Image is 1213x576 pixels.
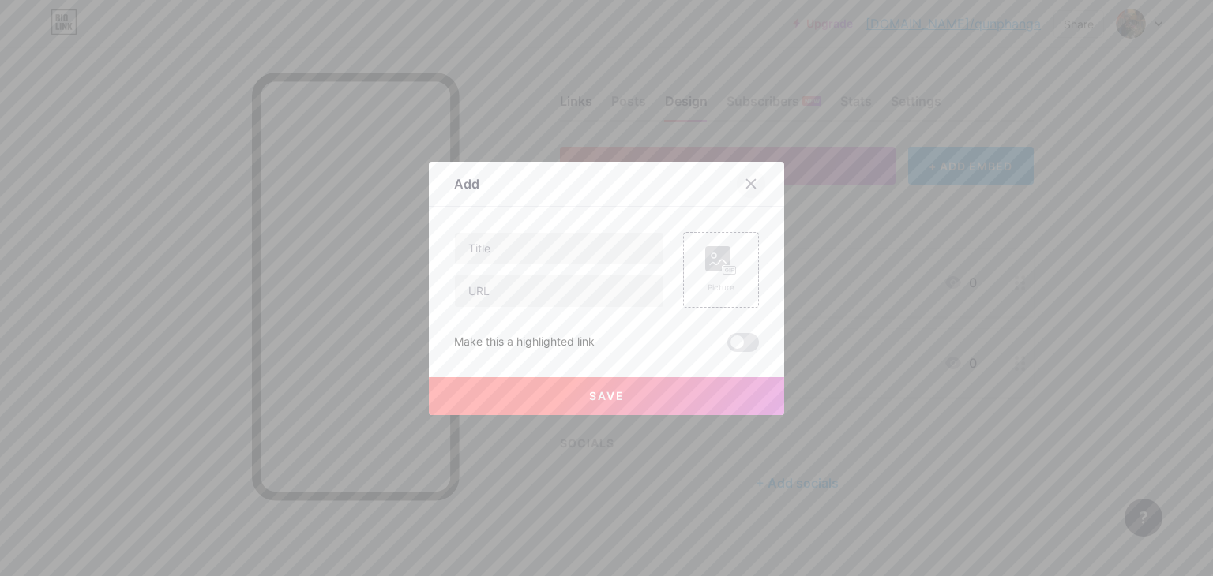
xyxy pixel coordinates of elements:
[589,389,625,402] span: Save
[455,233,663,264] input: Title
[429,377,784,415] button: Save
[454,174,479,193] div: Add
[455,275,663,307] input: URL
[454,333,595,352] div: Make this a highlighted link
[705,282,737,294] div: Picture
